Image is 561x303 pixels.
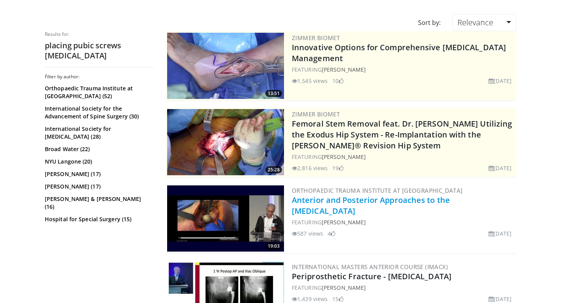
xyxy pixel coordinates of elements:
[45,170,152,178] a: [PERSON_NAME] (17)
[292,263,448,271] a: International Masters Anterior Course (IMACx)
[292,153,515,161] div: FEATURING
[265,90,282,97] span: 13:51
[45,195,152,211] a: [PERSON_NAME] & [PERSON_NAME] (16)
[45,215,152,223] a: Hospital for Special Surgery (15)
[167,185,284,252] a: 19:03
[452,14,516,31] a: Relevance
[292,229,323,238] li: 587 views
[322,66,366,73] a: [PERSON_NAME]
[265,166,282,173] span: 25:28
[322,153,366,160] a: [PERSON_NAME]
[167,33,284,99] img: ce164293-0bd9-447d-b578-fc653e6584c8.300x170_q85_crop-smart_upscale.jpg
[45,105,152,120] a: International Society for the Advancement of Spine Surgery (30)
[167,185,284,252] img: de4390fa-2684-49f4-9f86-74c8680d4739.300x170_q85_crop-smart_upscale.jpg
[292,110,340,118] a: Zimmer Biomet
[45,85,152,100] a: Orthopaedic Trauma Institute at [GEOGRAPHIC_DATA] (52)
[45,183,152,190] a: [PERSON_NAME] (17)
[292,77,328,85] li: 1,545 views
[332,164,343,172] li: 19
[292,284,515,292] div: FEATURING
[292,187,463,194] a: Orthopaedic Trauma Institute at [GEOGRAPHIC_DATA]
[489,164,512,172] li: [DATE]
[167,109,284,175] a: 25:28
[322,218,366,226] a: [PERSON_NAME]
[292,271,452,282] a: Periprosthetic Fracture - [MEDICAL_DATA]
[292,295,328,303] li: 1,439 views
[412,14,446,31] div: Sort by:
[45,145,152,153] a: Broad Water (22)
[292,164,328,172] li: 2,816 views
[489,77,512,85] li: [DATE]
[489,295,512,303] li: [DATE]
[332,295,343,303] li: 15
[167,33,284,99] a: 13:51
[45,74,154,80] h3: Filter by author:
[45,158,152,166] a: NYU Langone (20)
[328,229,335,238] li: 4
[322,284,366,291] a: [PERSON_NAME]
[45,31,154,37] p: Results for:
[45,41,154,61] h2: placing pubic screws [MEDICAL_DATA]
[292,34,340,42] a: Zimmer Biomet
[292,42,506,63] a: Innovative Options for Comprehensive [MEDICAL_DATA] Management
[167,109,284,175] img: 8704042d-15d5-4ce9-b753-6dec72ffdbb1.300x170_q85_crop-smart_upscale.jpg
[332,77,343,85] li: 10
[292,65,515,74] div: FEATURING
[489,229,512,238] li: [DATE]
[265,243,282,250] span: 19:03
[292,195,450,216] a: Anterior and Posterior Approaches to the [MEDICAL_DATA]
[457,17,493,28] span: Relevance
[292,218,515,226] div: FEATURING
[292,118,512,151] a: Femoral Stem Removal feat. Dr. [PERSON_NAME] Utilizing the Exodus Hip System - Re-Implantation wi...
[45,125,152,141] a: International Society for [MEDICAL_DATA] (28)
